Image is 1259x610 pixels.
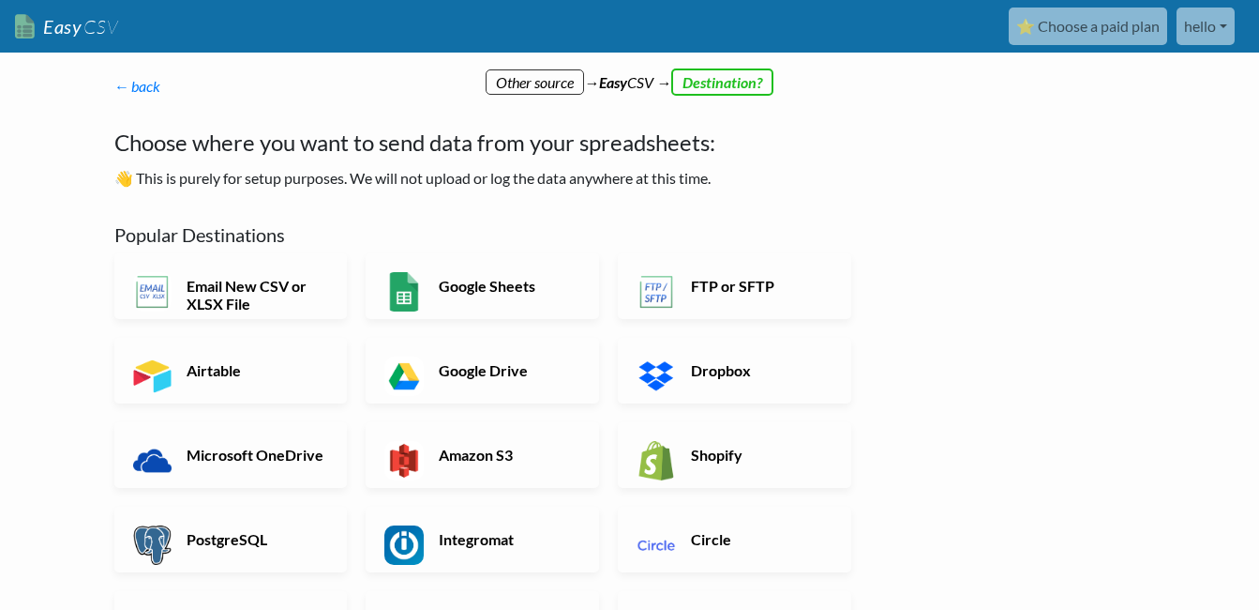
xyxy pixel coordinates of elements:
a: PostgreSQL [114,507,348,572]
h4: Choose where you want to send data from your spreadsheets: [114,126,878,160]
iframe: chat widget [903,114,1240,526]
a: EasyCSV [15,8,118,46]
img: Airtable App & API [133,357,172,396]
img: Circle App & API [637,526,676,565]
a: hello [1177,8,1235,45]
h6: Google Sheets [434,277,581,295]
a: Dropbox [618,338,851,404]
h6: Dropbox [686,361,833,379]
span: CSV [82,15,118,38]
h6: Microsoft OneDrive [182,446,329,464]
h6: FTP or SFTP [686,277,833,295]
a: Microsoft OneDrive [114,422,348,488]
img: Shopify App & API [637,441,676,480]
p: 👋 This is purely for setup purposes. We will not upload or log the data anywhere at this time. [114,167,878,190]
img: Google Drive App & API [384,357,424,396]
h6: PostgreSQL [182,530,329,548]
img: Integromat App & API [384,526,424,565]
a: FTP or SFTP [618,253,851,319]
a: ⭐ Choose a paid plan [1009,8,1167,45]
h6: Circle [686,530,833,548]
h6: Email New CSV or XLSX File [182,277,329,313]
h6: Shopify [686,446,833,464]
a: Airtable [114,338,348,404]
h6: Amazon S3 [434,446,581,464]
img: FTP or SFTP App & API [637,272,676,312]
img: Google Sheets App & API [384,272,424,312]
h6: Google Drive [434,361,581,379]
a: Google Sheets [366,253,599,319]
a: Circle [618,507,851,572]
img: Amazon S3 App & API [384,441,424,480]
h6: Integromat [434,530,581,548]
a: Integromat [366,507,599,572]
img: Email New CSV or XLSX File App & API [133,272,172,312]
a: Amazon S3 [366,422,599,488]
img: Dropbox App & API [637,357,676,396]
h5: Popular Destinations [114,223,878,246]
img: PostgreSQL App & API [133,526,172,565]
a: Google Drive [366,338,599,404]
h6: Airtable [182,361,329,379]
img: Microsoft OneDrive App & API [133,441,172,480]
a: ← back [114,77,161,95]
a: Email New CSV or XLSX File [114,253,348,319]
iframe: chat widget [1180,535,1240,591]
div: → CSV → [96,53,1164,94]
a: Shopify [618,422,851,488]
